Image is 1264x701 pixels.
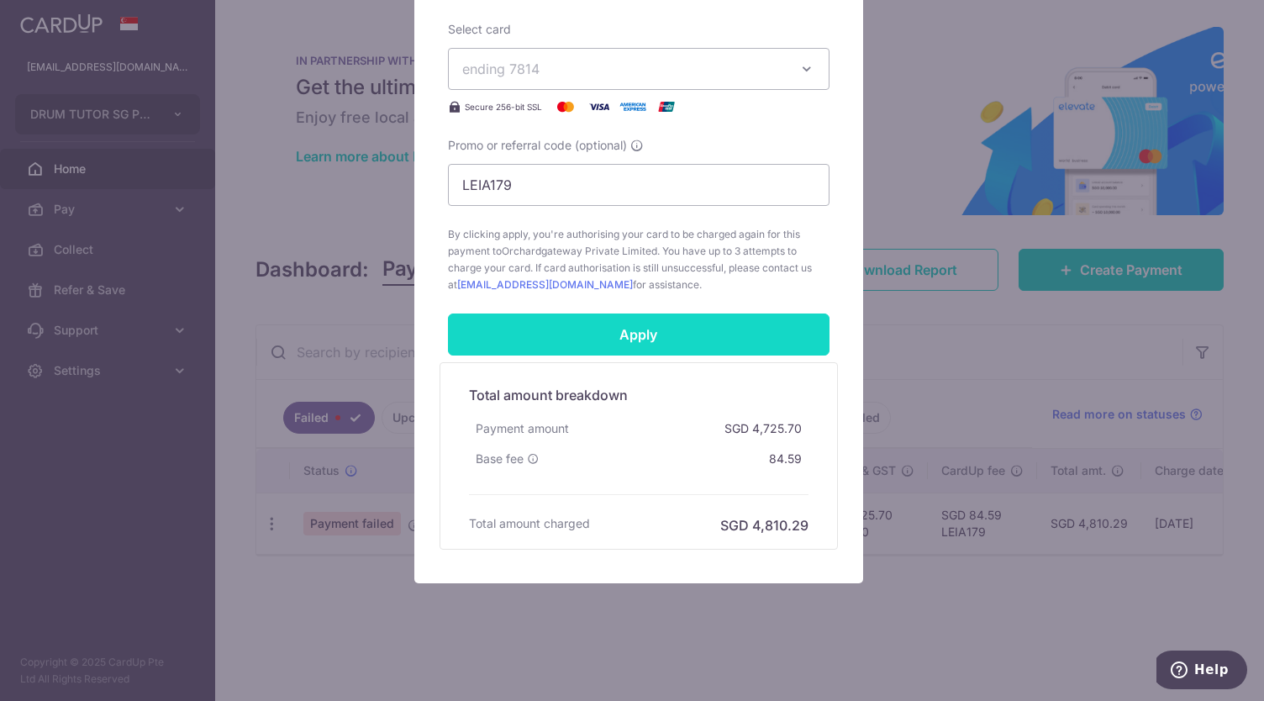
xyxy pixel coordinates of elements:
img: UnionPay [650,97,683,117]
span: Orchardgateway Private Limited [502,245,657,257]
h6: SGD 4,810.29 [720,515,808,535]
img: Mastercard [549,97,582,117]
span: By clicking apply, you're authorising your card to be charged again for this payment to . You hav... [448,226,829,293]
h5: Total amount breakdown [469,385,808,405]
img: Visa [582,97,616,117]
div: SGD 4,725.70 [718,414,808,444]
h6: Total amount charged [469,515,590,532]
img: American Express [616,97,650,117]
iframe: Opens a widget where you can find more information [1156,651,1247,693]
button: ending 7814 [448,48,829,90]
span: Base fee [476,451,524,467]
div: 84.59 [762,444,808,474]
span: Promo or referral code (optional) [448,137,627,154]
div: Payment amount [469,414,576,444]
label: Select card [448,21,511,38]
input: Apply [448,314,829,356]
span: ending 7814 [462,61,540,77]
a: [EMAIL_ADDRESS][DOMAIN_NAME] [457,278,633,291]
span: Secure 256-bit SSL [465,100,542,113]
